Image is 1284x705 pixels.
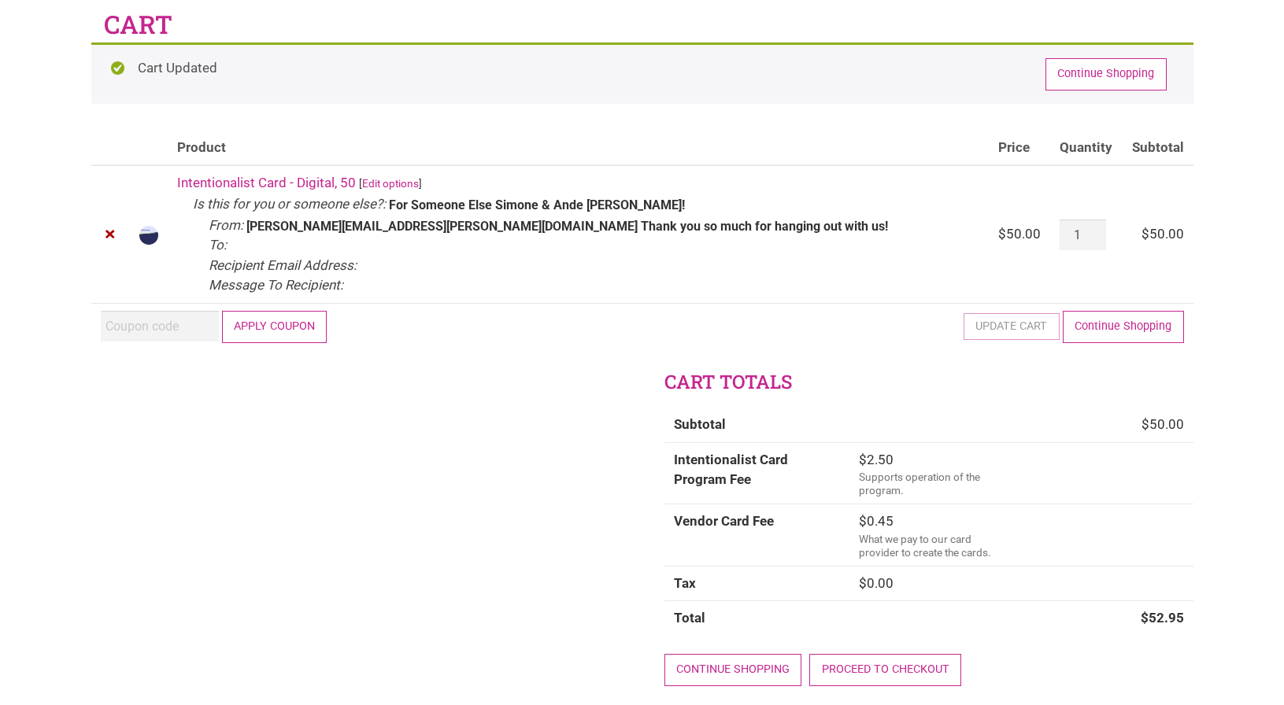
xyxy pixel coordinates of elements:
[664,600,849,636] th: Total
[586,199,685,212] p: [PERSON_NAME]!
[209,275,343,296] dt: Message To Recipient:
[859,533,991,559] small: What we pay to our card provider to create the cards.
[1141,610,1149,626] span: $
[139,226,158,245] img: Intentionalist Card
[91,42,1193,104] div: Cart Updated
[859,452,894,467] bdi: 2.50
[859,452,867,467] span: $
[1141,610,1184,626] bdi: 52.95
[1050,131,1122,166] th: Quantity
[859,513,894,529] bdi: 0.45
[209,216,243,236] dt: From:
[641,220,888,233] p: Thank you so much for hanging out with us!
[664,442,849,504] th: Intentionalist Card Program Fee
[1060,220,1105,250] input: Product quantity
[209,256,357,276] dt: Recipient Email Address:
[859,575,867,591] span: $
[664,654,802,686] a: Continue shopping
[664,408,849,442] th: Subtotal
[1142,416,1149,432] span: $
[1045,58,1167,90] a: Continue Shopping
[998,226,1006,242] span: $
[998,226,1041,242] bdi: 50.00
[1122,131,1193,166] th: Subtotal
[246,220,638,233] p: [PERSON_NAME][EMAIL_ADDRESS][PERSON_NAME][DOMAIN_NAME]
[1063,311,1184,343] a: Continue Shopping
[989,131,1050,166] th: Price
[809,654,961,686] a: Proceed to checkout
[859,575,894,591] bdi: 0.00
[168,131,990,166] th: Product
[222,311,327,343] button: Apply coupon
[859,513,867,529] span: $
[362,177,419,190] a: Edit options
[859,471,980,496] small: Supports operation of the program.
[1142,226,1149,242] span: $
[389,199,492,212] p: For Someone Else
[1142,226,1184,242] bdi: 50.00
[1142,416,1184,432] bdi: 50.00
[964,313,1060,340] button: Update cart
[664,566,849,601] th: Tax
[359,177,422,190] small: [ ]
[104,7,172,42] h1: Cart
[101,224,121,245] a: Remove Intentionalist Card - Digital, 50 from cart
[664,504,849,566] th: Vendor Card Fee
[193,194,386,215] dt: Is this for you or someone else?:
[101,311,219,341] input: Coupon code
[664,369,1193,396] h2: Cart totals
[495,199,583,212] p: Simone & Ande
[177,175,356,190] a: Intentionalist Card - Digital, 50
[209,235,227,256] dt: To:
